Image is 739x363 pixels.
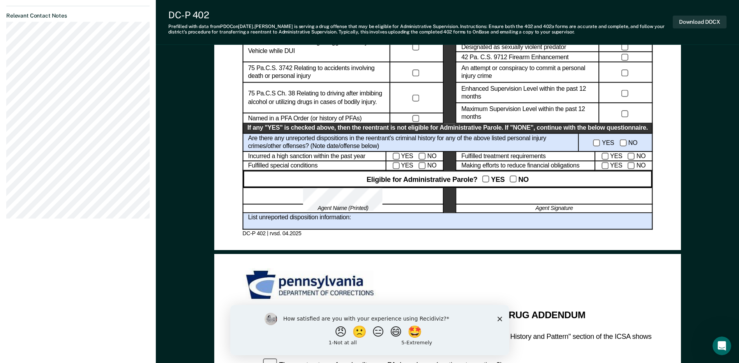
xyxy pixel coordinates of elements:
div: List unreported disposition information: [242,213,653,230]
div: Agent Name (Printed) [242,204,443,213]
div: Making efforts to reduce financial obligations [456,161,595,171]
button: Download DOCX [673,16,727,28]
div: Incurred a high sanction within the past year [242,152,386,161]
dt: Relevant Contact Notes [6,12,150,19]
label: 75 Pa.C.S Ch. 38 Relating to driving after imbibing alcohol or utilizing drugs in cases of bodily... [248,90,384,106]
label: Maximum Supervision Level within the past 12 months [461,105,594,122]
div: YES NO [386,152,443,161]
div: Fulfilled special conditions [242,161,386,171]
div: Eligible for Administrative Parole? YES NO [242,171,653,188]
label: 75 Pa.C.s. 3735.1 Relating to Agg Assault by Vehicle while DUI [248,39,384,55]
div: Are there any unreported dispositions in the reentrant's criminal history for any of the above li... [242,134,579,152]
div: Use this sheet if the PA rap sheet, out-of-state criminal history, and/or "Offense History and Pa... [242,332,653,351]
div: Fulfilled treatment requirements [456,152,595,161]
div: YES NO [579,134,653,152]
iframe: Survey by Kim from Recidiviz [230,305,509,355]
div: YES NO [595,152,653,161]
div: Agent Signature [456,204,653,213]
iframe: Intercom live chat [713,337,731,355]
label: 42 Pa. C.S. 9712 Firearm Enhancement [461,53,568,62]
img: PDOC Logo [242,268,380,303]
div: YES NO [386,161,443,171]
label: Named in a PFA Order (or history of PFAs) [248,115,362,123]
div: Administrative Parole Eligibility Worksheet: DRUG ADDENDUM [249,309,646,321]
div: DC-P 402 [168,9,673,21]
label: An attempt or conspiracy to commit a personal injury crime [461,64,594,81]
div: Prefilled with data from PDOC on [DATE] . [PERSON_NAME] is serving a drug offense that may be eli... [168,24,673,35]
label: 75 Pa.C.S. 3742 Relating to accidents involving death or personal injury [248,64,384,81]
label: Enhanced Supervision Level within the past 12 months [461,85,594,101]
label: Designated as sexually violent predator [461,43,566,51]
div: YES NO [595,161,653,171]
div: If any "YES" is checked above, then the reentrant is not eligible for Administrative Parole. If "... [242,124,653,134]
div: DC-P 402 | rvsd. 04.2025 [242,230,653,237]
